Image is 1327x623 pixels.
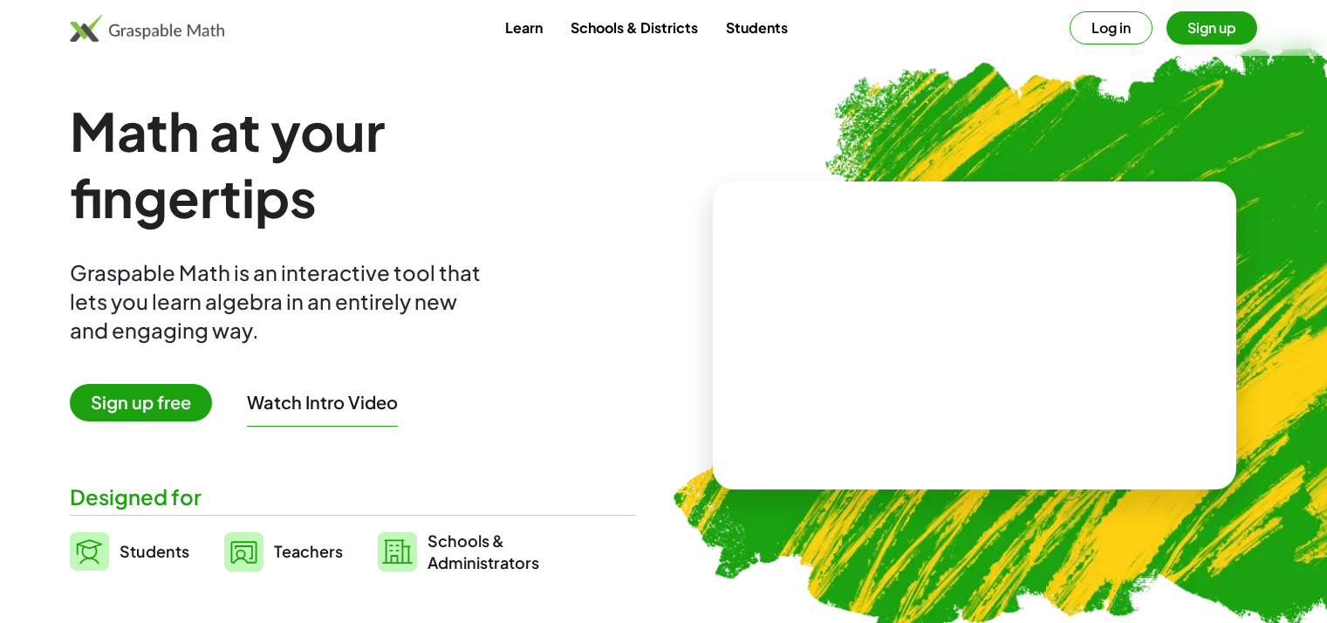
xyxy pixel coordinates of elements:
button: Sign up [1166,11,1257,44]
span: Schools & Administrators [428,530,539,573]
img: svg%3e [224,532,263,572]
h1: Math at your fingertips [70,98,625,230]
div: Designed for [70,483,636,511]
a: Learn [491,11,557,44]
img: svg%3e [378,532,417,572]
a: Students [70,530,189,573]
button: Watch Intro Video [247,391,398,414]
span: Students [120,541,189,561]
img: svg%3e [70,532,109,571]
a: Schools & Districts [557,11,712,44]
span: Teachers [274,541,343,561]
div: Graspable Math is an interactive tool that lets you learn algebra in an entirely new and engaging... [70,258,489,345]
a: Teachers [224,530,343,573]
a: Students [712,11,802,44]
button: Log in [1070,11,1153,44]
span: Sign up free [70,384,212,421]
video: What is this? This is dynamic math notation. Dynamic math notation plays a central role in how Gr... [844,270,1105,401]
a: Schools &Administrators [378,530,539,573]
